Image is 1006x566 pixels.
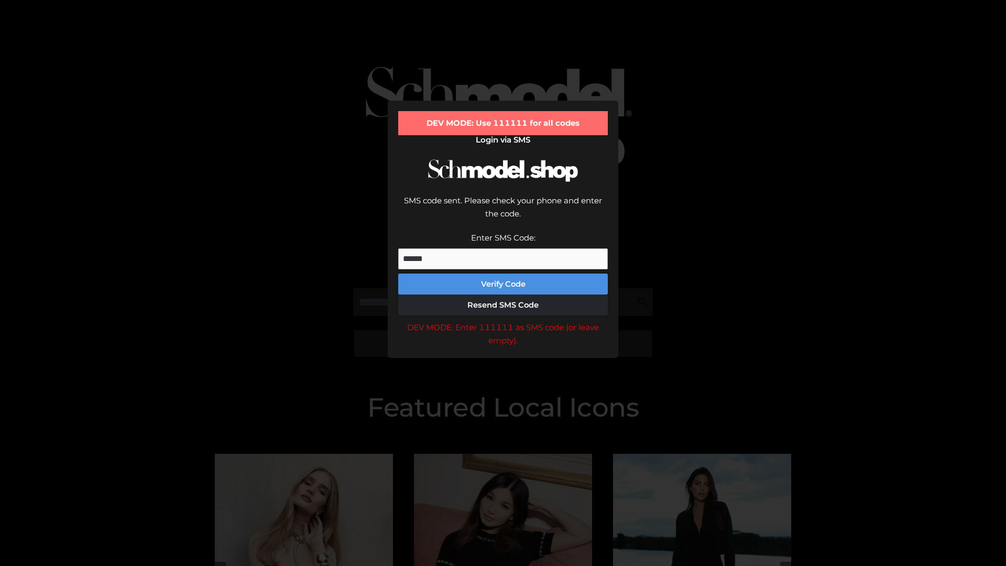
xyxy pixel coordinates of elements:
button: Resend SMS Code [398,295,608,315]
img: Schmodel Logo [424,150,582,191]
div: DEV MODE: Use 111111 for all codes [398,111,608,135]
div: SMS code sent. Please check your phone and enter the code. [398,194,608,231]
h2: Login via SMS [398,135,608,145]
div: DEV MODE: Enter 111111 as SMS code (or leave empty). [398,321,608,347]
label: Enter SMS Code: [471,233,535,243]
button: Verify Code [398,274,608,295]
